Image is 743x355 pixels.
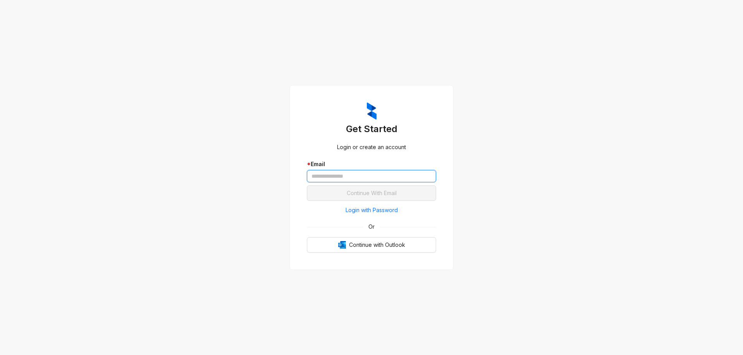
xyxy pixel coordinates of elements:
[349,241,405,249] span: Continue with Outlook
[346,206,398,214] span: Login with Password
[367,102,377,120] img: ZumaIcon
[338,241,346,249] img: Outlook
[307,143,436,151] div: Login or create an account
[307,204,436,216] button: Login with Password
[307,237,436,253] button: OutlookContinue with Outlook
[307,185,436,201] button: Continue With Email
[307,160,436,168] div: Email
[307,123,436,135] h3: Get Started
[363,223,380,231] span: Or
